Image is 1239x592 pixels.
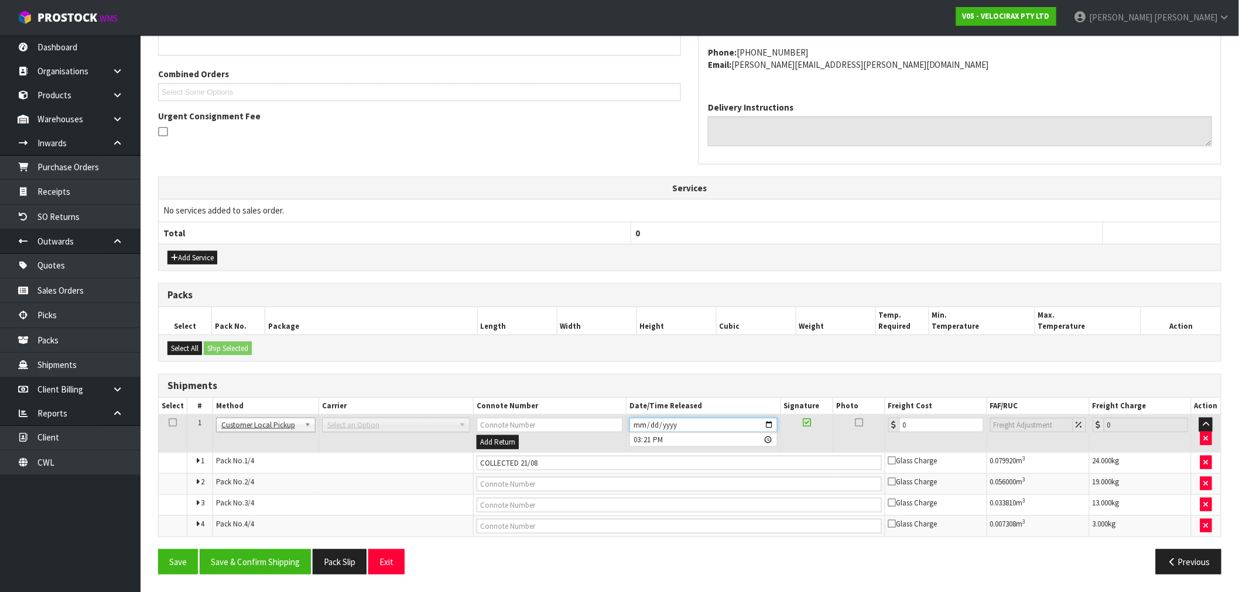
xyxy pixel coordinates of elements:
[319,398,473,415] th: Carrier
[1191,398,1221,415] th: Action
[221,418,300,432] span: Customer Local Pickup
[158,110,261,122] label: Urgent Consignment Fee
[987,452,1089,473] td: m
[716,307,796,335] th: Cubic
[1023,497,1026,504] sup: 3
[557,307,636,335] th: Width
[1093,477,1112,487] span: 19.000
[244,519,254,529] span: 4/4
[963,11,1050,21] strong: V05 - VELOCIRAX PTY LTD
[201,519,204,529] span: 4
[477,477,882,491] input: Connote Number
[1023,476,1026,483] sup: 3
[213,452,473,473] td: Pack No.
[37,10,97,25] span: ProStock
[1104,418,1188,432] input: Freight Charge
[888,477,937,487] span: Glass Charge
[18,10,32,25] img: cube-alt.png
[990,456,1016,466] span: 0.079920
[888,519,937,529] span: Glass Charge
[213,473,473,494] td: Pack No.
[159,307,212,335] th: Select
[899,418,984,432] input: Freight Cost
[313,549,367,574] button: Pack Slip
[167,251,217,265] button: Add Service
[1093,498,1112,508] span: 13.000
[781,398,833,415] th: Signature
[990,498,1016,508] span: 0.033810
[627,398,781,415] th: Date/Time Released
[368,549,405,574] button: Exit
[159,222,631,244] th: Total
[956,7,1056,26] a: V05 - VELOCIRAX PTY LTD
[167,342,202,356] button: Select All
[159,177,1221,199] th: Services
[708,47,737,58] strong: phone
[200,549,311,574] button: Save & Confirm Shipping
[201,498,204,508] span: 3
[244,498,254,508] span: 3/4
[1089,12,1152,23] span: [PERSON_NAME]
[477,435,519,449] button: Add Return
[1023,455,1026,462] sup: 3
[1093,519,1108,529] span: 3.000
[885,398,987,415] th: Freight Cost
[198,418,201,428] span: 1
[987,398,1089,415] th: FAF/RUC
[1089,515,1191,536] td: kg
[796,307,875,335] th: Weight
[990,477,1016,487] span: 0.056000
[244,477,254,487] span: 2/4
[100,13,118,24] small: WMS
[1141,307,1221,335] th: Action
[212,307,265,335] th: Pack No.
[477,519,882,534] input: Connote Number
[1089,494,1191,515] td: kg
[473,398,626,415] th: Connote Number
[708,59,731,70] strong: email
[477,498,882,512] input: Connote Number
[213,515,473,536] td: Pack No.
[636,228,641,239] span: 0
[990,519,1016,529] span: 0.007308
[159,199,1221,222] td: No services added to sales order.
[929,307,1035,335] th: Min. Temperature
[1156,549,1221,574] button: Previous
[636,307,716,335] th: Height
[167,290,1212,301] h3: Packs
[244,456,254,466] span: 1/4
[213,494,473,515] td: Pack No.
[888,456,937,466] span: Glass Charge
[1089,398,1191,415] th: Freight Charge
[187,398,213,415] th: #
[201,456,204,466] span: 1
[213,398,319,415] th: Method
[1089,452,1191,473] td: kg
[1154,12,1217,23] span: [PERSON_NAME]
[204,342,252,356] button: Ship Selected
[167,380,1212,391] h3: Shipments
[987,473,1089,494] td: m
[158,549,198,574] button: Save
[1089,473,1191,494] td: kg
[888,498,937,508] span: Glass Charge
[158,68,229,80] label: Combined Orders
[990,418,1073,432] input: Freight Adjustment
[201,477,204,487] span: 2
[708,46,1212,71] address: [PHONE_NUMBER] [PERSON_NAME][EMAIL_ADDRESS][PERSON_NAME][DOMAIN_NAME]
[1093,456,1112,466] span: 24.000
[327,418,454,432] span: Select an Option
[159,398,187,415] th: Select
[1023,518,1026,525] sup: 3
[477,307,557,335] th: Length
[477,418,623,432] input: Connote Number
[708,101,793,113] label: Delivery Instructions
[833,398,885,415] th: Photo
[1035,307,1141,335] th: Max. Temperature
[875,307,929,335] th: Temp. Required
[265,307,477,335] th: Package
[987,515,1089,536] td: m
[987,494,1089,515] td: m
[477,456,882,470] input: Connote Number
